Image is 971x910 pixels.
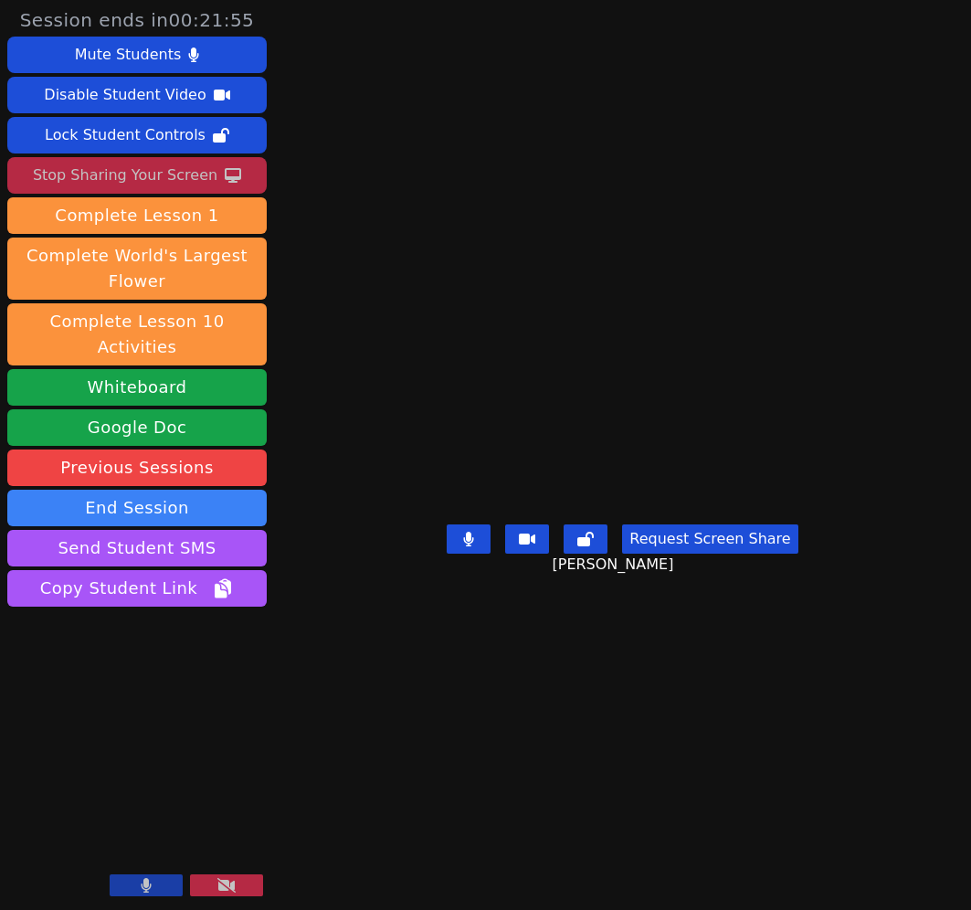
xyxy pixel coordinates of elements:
[7,409,267,446] a: Google Doc
[7,157,267,194] button: Stop Sharing Your Screen
[622,524,797,554] button: Request Screen Share
[553,554,679,576] span: [PERSON_NAME]
[45,121,206,150] div: Lock Student Controls
[7,303,267,365] button: Complete Lesson 10 Activities
[33,161,217,190] div: Stop Sharing Your Screen
[7,117,267,153] button: Lock Student Controls
[7,530,267,566] button: Send Student SMS
[7,238,267,300] button: Complete World's Largest Flower
[20,7,255,33] span: Session ends in
[169,9,255,31] time: 00:21:55
[44,80,206,110] div: Disable Student Video
[75,40,181,69] div: Mute Students
[7,369,267,406] button: Whiteboard
[7,490,267,526] button: End Session
[7,77,267,113] button: Disable Student Video
[7,570,267,607] button: Copy Student Link
[7,37,267,73] button: Mute Students
[7,450,267,486] a: Previous Sessions
[40,576,234,601] span: Copy Student Link
[7,197,267,234] button: Complete Lesson 1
